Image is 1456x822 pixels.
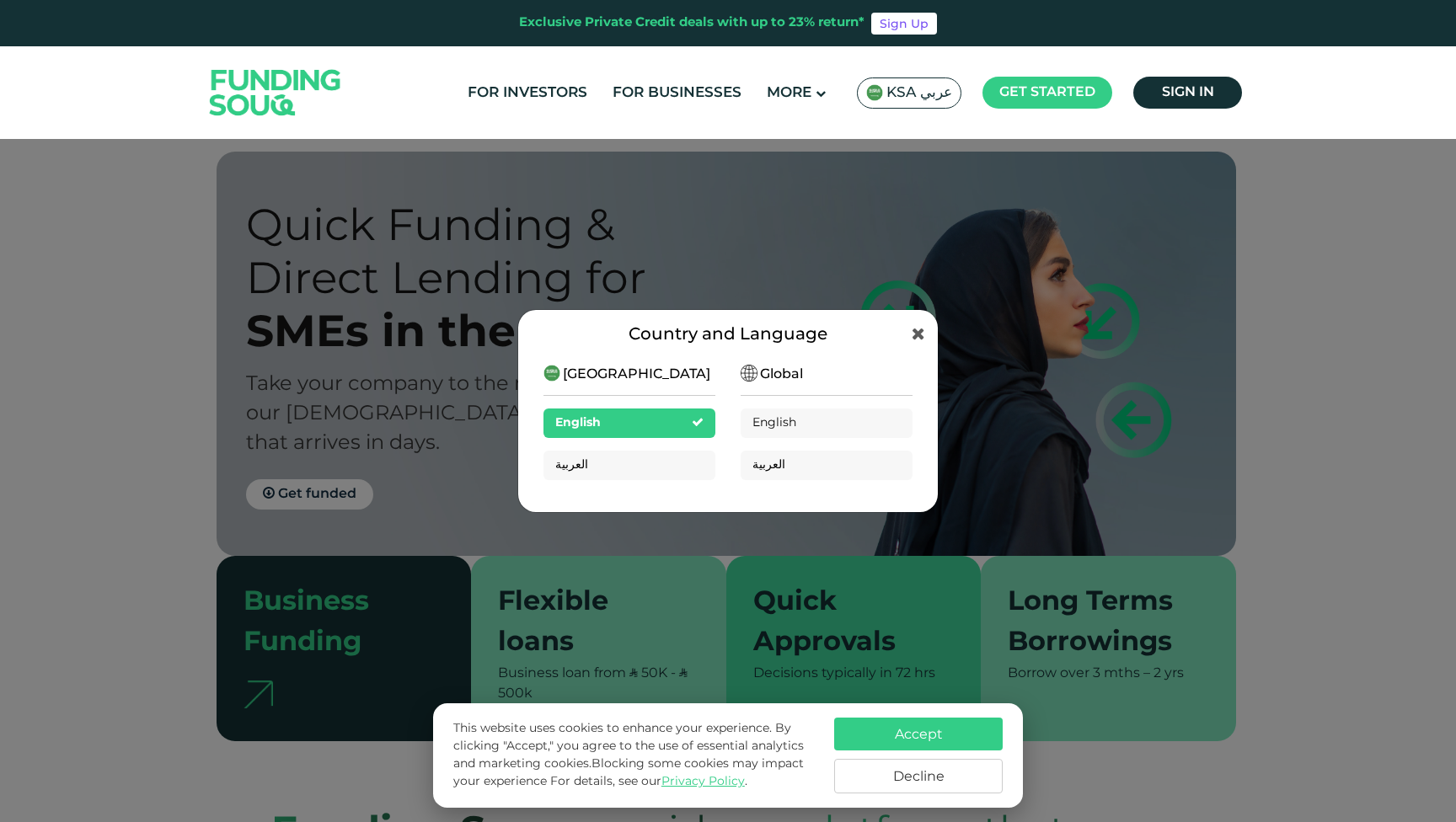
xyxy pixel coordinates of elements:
span: العربية [752,459,785,471]
span: English [555,417,601,429]
span: KSA عربي [886,83,952,103]
div: Country and Language [543,323,913,348]
span: Blocking some cookies may impact your experience [453,758,804,787]
span: Get started [999,86,1095,99]
span: More [767,86,811,100]
a: For Businesses [608,79,746,107]
div: Exclusive Private Credit deals with up to 23% return* [519,13,864,33]
img: Logo [193,50,358,135]
span: English [752,417,796,429]
span: Global [760,365,803,385]
a: Sign in [1133,77,1242,109]
a: Sign Up [871,13,937,35]
span: العربية [555,459,588,471]
a: Privacy Policy [661,776,745,787]
img: SA Flag [543,365,560,382]
span: Sign in [1162,86,1214,99]
span: For details, see our . [550,776,747,787]
span: [GEOGRAPHIC_DATA] [563,365,710,385]
img: SA Flag [866,84,883,101]
button: Accept [834,718,1003,750]
p: This website uses cookies to enhance your experience. By clicking "Accept," you agree to the use ... [453,720,817,791]
a: For Investors [463,79,591,107]
button: Decline [834,759,1003,793]
img: SA Flag [741,365,757,382]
